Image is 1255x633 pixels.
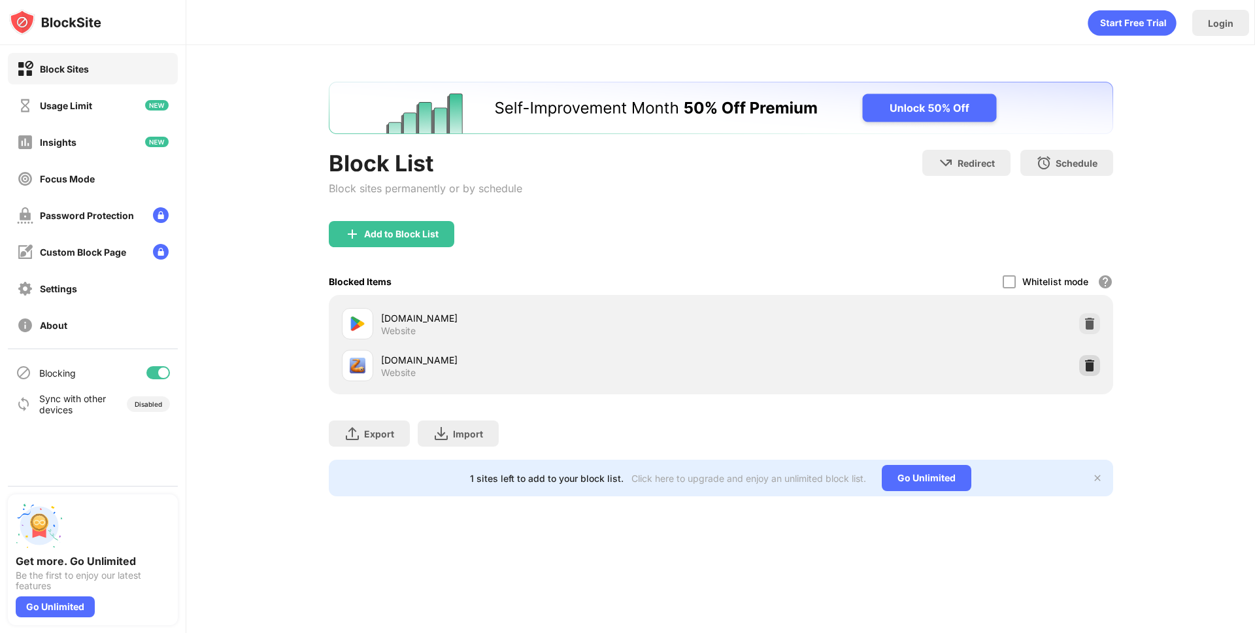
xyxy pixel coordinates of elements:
[631,473,866,484] div: Click here to upgrade and enjoy an unlimited block list.
[350,358,365,373] img: favicons
[381,325,416,337] div: Website
[381,311,721,325] div: [DOMAIN_NAME]
[135,400,162,408] div: Disabled
[17,61,33,77] img: block-on.svg
[350,316,365,332] img: favicons
[16,365,31,381] img: blocking-icon.svg
[329,150,522,177] div: Block List
[364,229,439,239] div: Add to Block List
[329,276,392,287] div: Blocked Items
[381,367,416,379] div: Website
[470,473,624,484] div: 1 sites left to add to your block list.
[153,244,169,260] img: lock-menu.svg
[381,353,721,367] div: [DOMAIN_NAME]
[882,465,971,491] div: Go Unlimited
[364,428,394,439] div: Export
[17,244,33,260] img: customize-block-page-off.svg
[40,100,92,111] div: Usage Limit
[39,393,107,415] div: Sync with other devices
[1092,473,1103,483] img: x-button.svg
[17,97,33,114] img: time-usage-off.svg
[16,396,31,412] img: sync-icon.svg
[16,596,95,617] div: Go Unlimited
[16,502,63,549] img: push-unlimited.svg
[17,281,33,297] img: settings-off.svg
[16,555,170,568] div: Get more. Go Unlimited
[40,247,126,258] div: Custom Block Page
[40,320,67,331] div: About
[40,210,134,221] div: Password Protection
[17,171,33,187] img: focus-off.svg
[1056,158,1097,169] div: Schedule
[453,428,483,439] div: Import
[153,207,169,223] img: lock-menu.svg
[17,207,33,224] img: password-protection-off.svg
[40,63,89,75] div: Block Sites
[1022,276,1088,287] div: Whitelist mode
[40,137,76,148] div: Insights
[1088,10,1177,36] div: animation
[1208,18,1233,29] div: Login
[17,134,33,150] img: insights-off.svg
[40,283,77,294] div: Settings
[329,182,522,195] div: Block sites permanently or by schedule
[329,82,1113,134] iframe: Banner
[39,368,76,379] div: Blocking
[17,317,33,334] img: about-off.svg
[145,100,169,111] img: new-icon.svg
[958,158,995,169] div: Redirect
[9,9,101,35] img: logo-blocksite.svg
[16,570,170,591] div: Be the first to enjoy our latest features
[145,137,169,147] img: new-icon.svg
[40,173,95,184] div: Focus Mode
